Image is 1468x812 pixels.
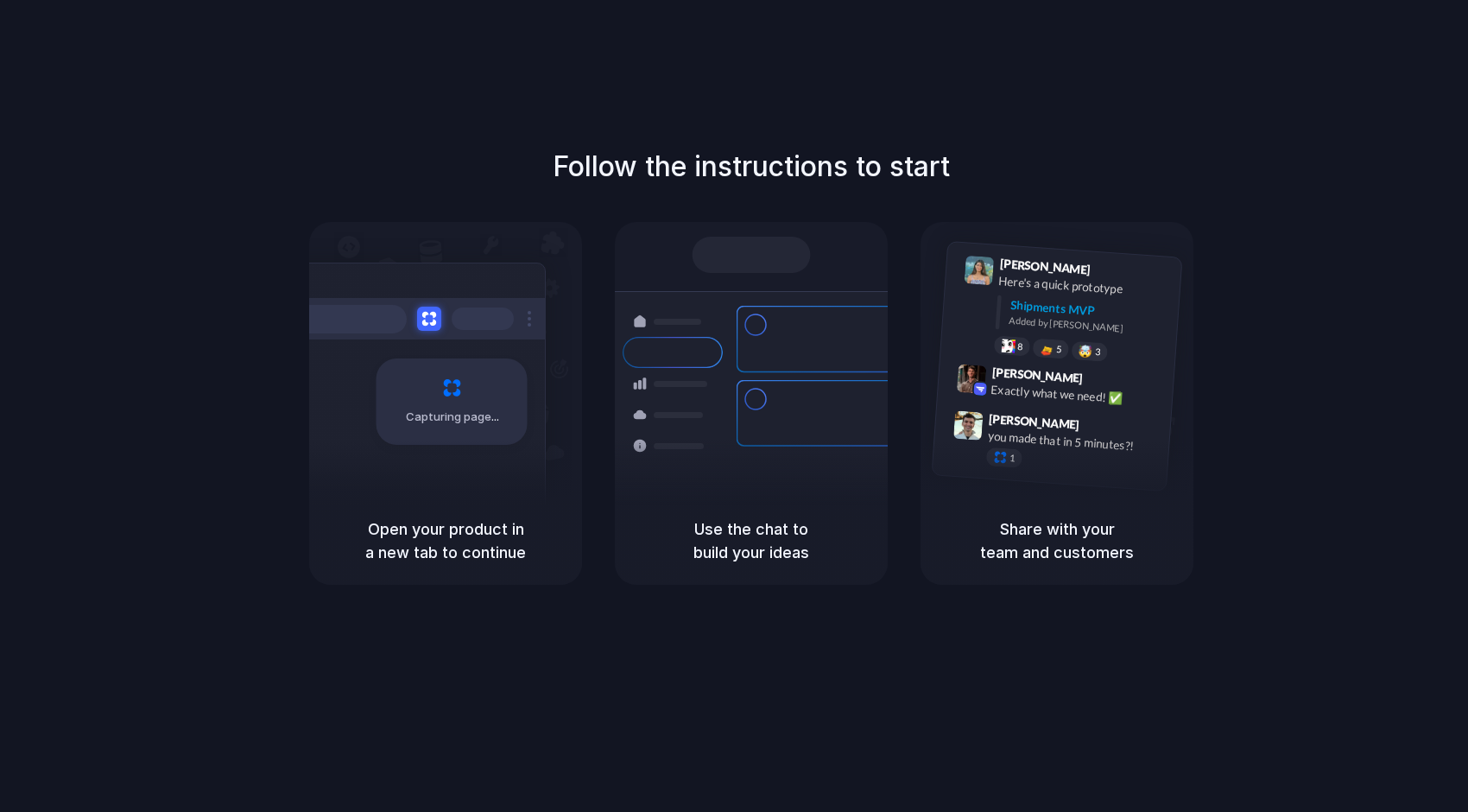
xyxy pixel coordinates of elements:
[1085,417,1120,438] span: 9:47 AM
[998,272,1171,301] div: Here's a quick prototype
[636,517,867,564] h5: Use the chat to build your ideas
[406,409,502,426] span: Capturing page
[1017,342,1023,352] span: 8
[1096,263,1131,283] span: 9:41 AM
[991,363,1083,388] span: [PERSON_NAME]
[1095,347,1101,357] span: 3
[990,380,1163,409] div: Exactly what we need! ✅
[553,146,950,187] h1: Follow the instructions to start
[1079,345,1093,358] div: 🤯
[999,254,1091,279] span: [PERSON_NAME]
[1088,371,1123,391] span: 9:42 AM
[1056,345,1062,354] span: 5
[1009,296,1169,325] div: Shipments MVP
[989,409,1080,435] span: [PERSON_NAME]
[330,517,561,564] h5: Open your product in a new tab to continue
[941,517,1173,564] h5: Share with your team and customers
[1009,314,1167,339] div: Added by [PERSON_NAME]
[987,427,1160,456] div: you made that in 5 minutes?!
[1009,454,1016,463] span: 1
